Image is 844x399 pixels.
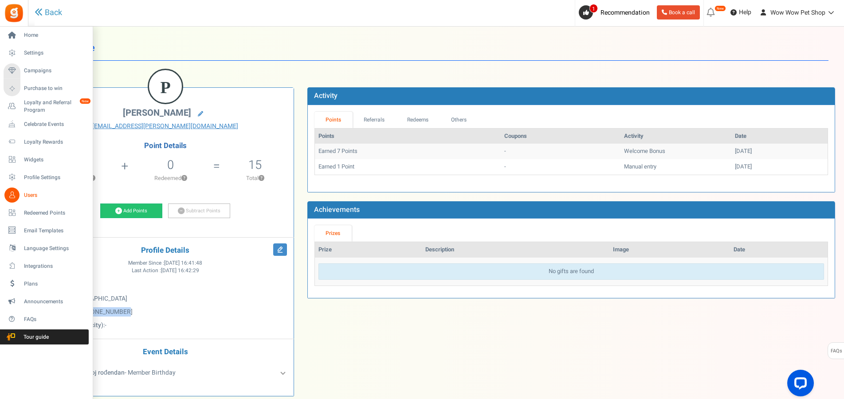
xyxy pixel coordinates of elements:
a: Referrals [353,112,396,128]
p: : [44,308,287,317]
span: FAQs [830,343,842,360]
a: Widgets [4,152,89,167]
span: Home [24,31,86,39]
p: : [44,321,287,330]
span: [PHONE_NUMBER] [80,307,133,317]
h4: Profile Details [44,246,287,255]
span: Integrations [24,262,86,270]
h5: 15 [248,158,262,172]
td: Earned 7 Points [315,144,501,159]
a: Others [440,112,478,128]
span: 1 [589,4,598,13]
a: Settings [4,46,89,61]
a: Integrations [4,258,89,274]
span: [GEOGRAPHIC_DATA] [67,294,127,303]
span: Loyalty Rewards [24,138,86,146]
td: Earned 1 Point [315,159,501,175]
a: Prizes [314,225,352,242]
div: No gifts are found [318,263,824,280]
span: Wow Wow Pet Shop [770,8,825,17]
span: Redeemed Points [24,209,86,217]
span: Member Since : [128,259,202,267]
a: Announcements [4,294,89,309]
a: Book a call [657,5,700,20]
p: : [44,281,287,290]
a: Language Settings [4,241,89,256]
button: ? [181,176,187,181]
a: Celebrate Events [4,117,89,132]
h4: Event Details [44,348,287,356]
em: New [714,5,726,12]
a: [EMAIL_ADDRESS][PERSON_NAME][DOMAIN_NAME] [44,122,287,131]
h1: User Profile [43,35,828,61]
a: Users [4,188,89,203]
th: Description [422,242,610,258]
span: Help [737,8,751,17]
a: Help [727,5,755,20]
button: ? [259,176,264,181]
span: Plans [24,280,86,288]
span: - Member Birthday [68,368,176,377]
a: Purchase to win [4,81,89,96]
b: Activity [314,90,338,101]
p: : [44,294,287,303]
a: Campaigns [4,63,89,78]
div: [DATE] [735,147,824,156]
td: - [501,159,620,175]
span: Last Action : [132,267,199,274]
span: Tour guide [4,333,66,341]
p: Total [221,174,289,182]
span: Widgets [24,156,86,164]
h5: 0 [167,158,174,172]
span: Celebrate Events [24,121,86,128]
span: Campaigns [24,67,86,74]
span: Settings [24,49,86,57]
span: Profile Settings [24,174,86,181]
a: FAQs [4,312,89,327]
em: New [79,98,91,104]
th: Date [730,242,828,258]
a: Loyalty and Referral Program New [4,99,89,114]
a: Email Templates [4,223,89,238]
span: - [105,321,106,330]
a: Add Points [100,203,162,219]
span: Announcements [24,298,86,305]
a: 1 Recommendation [579,5,653,20]
span: Email Templates [24,227,86,235]
span: Language Settings [24,245,86,252]
span: Users [24,192,86,199]
a: Redeems [396,112,440,128]
td: Welcome Bonus [620,144,731,159]
a: Plans [4,276,89,291]
span: FAQs [24,316,86,323]
i: Edit Profile [273,243,287,256]
a: Redeemed Points [4,205,89,220]
a: Loyalty Rewards [4,134,89,149]
span: [DATE] 16:41:48 [164,259,202,267]
a: Profile Settings [4,170,89,185]
img: Gratisfaction [4,3,24,23]
span: Manual entry [624,162,656,171]
th: Date [731,129,828,144]
span: Purchase to win [24,85,86,92]
span: Recommendation [601,8,650,17]
th: Coupons [501,129,620,144]
th: Image [609,242,730,258]
figcaption: P [149,70,182,105]
b: Unesi svoj rođendan [68,368,125,377]
b: Achievements [314,204,360,215]
p: Redeemed [129,174,212,182]
a: Subtract Points [168,203,230,219]
th: Prize [315,242,422,258]
th: Points [315,129,501,144]
a: Home [4,28,89,43]
a: Points [314,112,353,128]
td: - [501,144,620,159]
span: Loyalty and Referral Program [24,99,89,114]
span: [DATE] 16:42:29 [161,267,199,274]
div: [DATE] [735,163,824,171]
span: [PERSON_NAME] [123,106,191,119]
th: Activity [620,129,731,144]
h4: Point Details [37,142,294,150]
